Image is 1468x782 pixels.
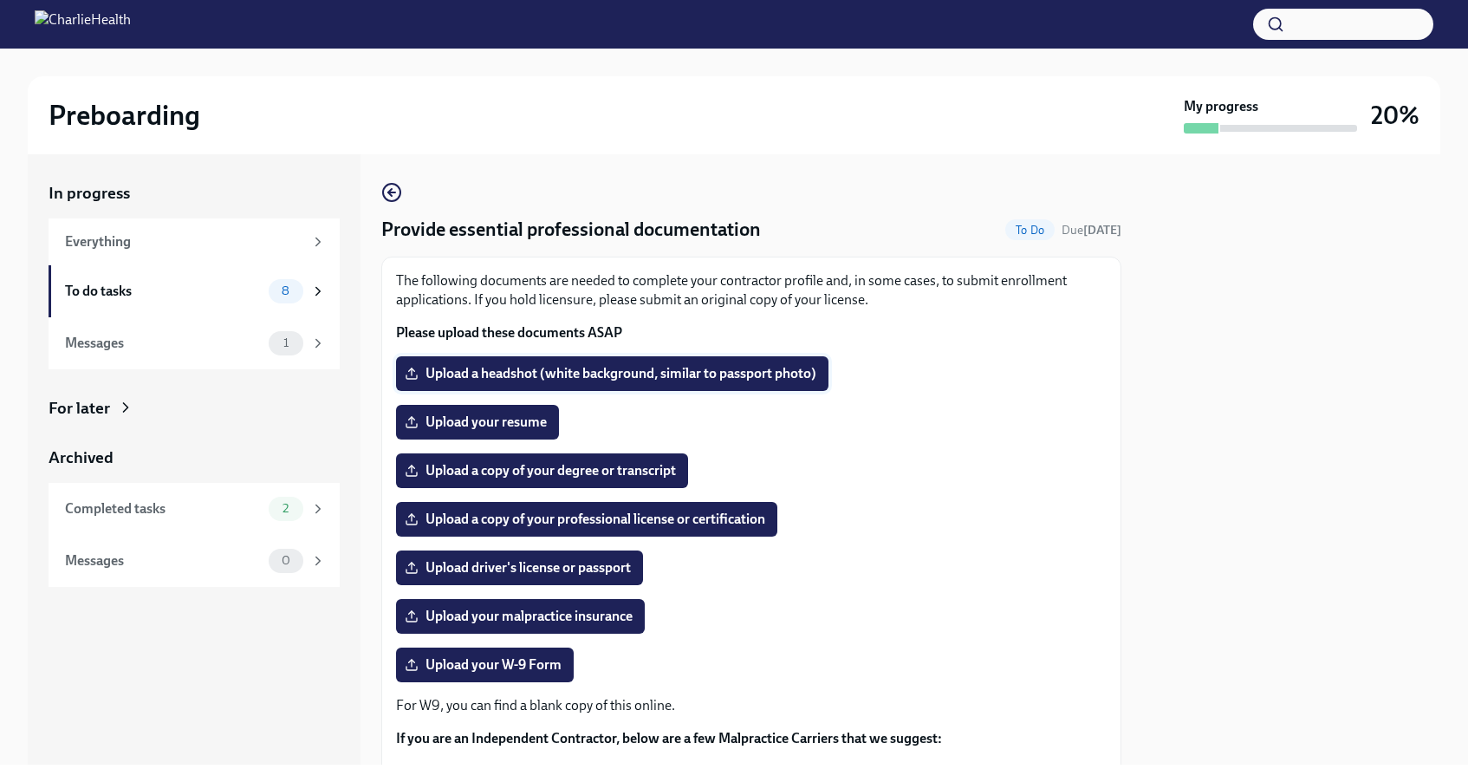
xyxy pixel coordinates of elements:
[408,414,547,431] span: Upload your resume
[49,397,110,420] div: For later
[396,502,777,537] label: Upload a copy of your professional license or certification
[271,284,300,297] span: 8
[396,453,688,488] label: Upload a copy of your degree or transcript
[272,502,299,515] span: 2
[1184,97,1258,116] strong: My progress
[381,217,761,243] h4: Provide essential professional documentation
[396,648,574,682] label: Upload your W-9 Form
[65,232,303,251] div: Everything
[408,462,676,479] span: Upload a copy of your degree or transcript
[49,446,340,469] a: Archived
[396,271,1107,310] p: The following documents are needed to complete your contractor profile and, in some cases, to sub...
[396,356,828,391] label: Upload a headshot (white background, similar to passport photo)
[408,511,765,528] span: Upload a copy of your professional license or certification
[49,483,340,535] a: Completed tasks2
[408,608,633,625] span: Upload your malpractice insurance
[1062,223,1121,238] span: Due
[396,599,645,634] label: Upload your malpractice insurance
[396,730,942,746] strong: If you are an Independent Contractor, below are a few Malpractice Carriers that we suggest:
[408,656,562,674] span: Upload your W-9 Form
[35,10,131,38] img: CharlieHealth
[408,365,816,382] span: Upload a headshot (white background, similar to passport photo)
[1083,223,1121,238] strong: [DATE]
[49,535,340,587] a: Messages0
[65,334,262,353] div: Messages
[65,551,262,570] div: Messages
[49,218,340,265] a: Everything
[49,397,340,420] a: For later
[396,405,559,440] label: Upload your resume
[273,336,299,349] span: 1
[408,559,631,577] span: Upload driver's license or passport
[49,98,200,133] h2: Preboarding
[65,499,262,518] div: Completed tasks
[431,763,467,779] a: HPSO
[1062,222,1121,238] span: September 1st, 2025 09:00
[65,282,262,301] div: To do tasks
[271,554,301,567] span: 0
[1371,100,1419,131] h3: 20%
[49,317,340,369] a: Messages1
[396,696,1107,715] p: For W9, you can find a blank copy of this online.
[49,265,340,317] a: To do tasks8
[396,324,622,341] strong: Please upload these documents ASAP
[49,182,340,205] a: In progress
[396,551,643,585] label: Upload driver's license or passport
[1005,224,1055,237] span: To Do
